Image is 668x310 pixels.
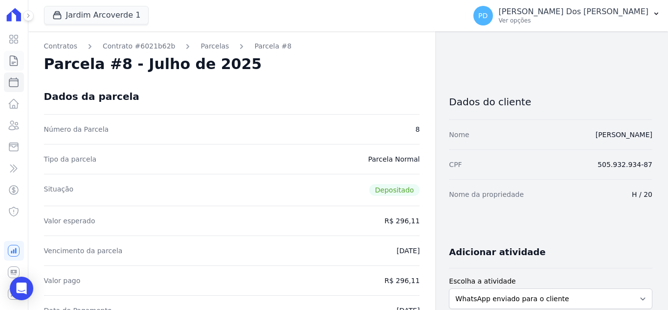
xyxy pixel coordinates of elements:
[384,276,420,286] dd: R$ 296,11
[44,6,149,24] button: Jardim Arcoverde 1
[632,190,652,199] dd: H / 20
[44,216,95,226] dt: Valor esperado
[44,276,81,286] dt: Valor pago
[44,184,74,196] dt: Situação
[369,184,420,196] span: Depositado
[44,41,77,51] a: Contratos
[44,41,420,51] nav: Breadcrumb
[449,130,469,140] dt: Nome
[44,154,97,164] dt: Tipo da parcela
[44,91,139,102] div: Dados da parcela
[499,7,648,17] p: [PERSON_NAME] Dos [PERSON_NAME]
[449,246,545,258] h3: Adicionar atividade
[103,41,176,51] a: Contrato #6021b62b
[368,154,420,164] dd: Parcela Normal
[44,246,123,256] dt: Vencimento da parcela
[449,190,524,199] dt: Nome da propriedade
[397,246,420,256] dd: [DATE]
[596,131,652,139] a: [PERSON_NAME]
[478,12,488,19] span: PD
[449,160,462,169] dt: CPF
[10,277,33,300] div: Open Intercom Messenger
[598,160,652,169] dd: 505.932.934-87
[384,216,420,226] dd: R$ 296,11
[466,2,668,29] button: PD [PERSON_NAME] Dos [PERSON_NAME] Ver opções
[200,41,229,51] a: Parcelas
[449,276,652,286] label: Escolha a atividade
[499,17,648,24] p: Ver opções
[415,124,420,134] dd: 8
[44,124,109,134] dt: Número da Parcela
[254,41,291,51] a: Parcela #8
[449,96,652,108] h3: Dados do cliente
[44,55,262,73] h2: Parcela #8 - Julho de 2025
